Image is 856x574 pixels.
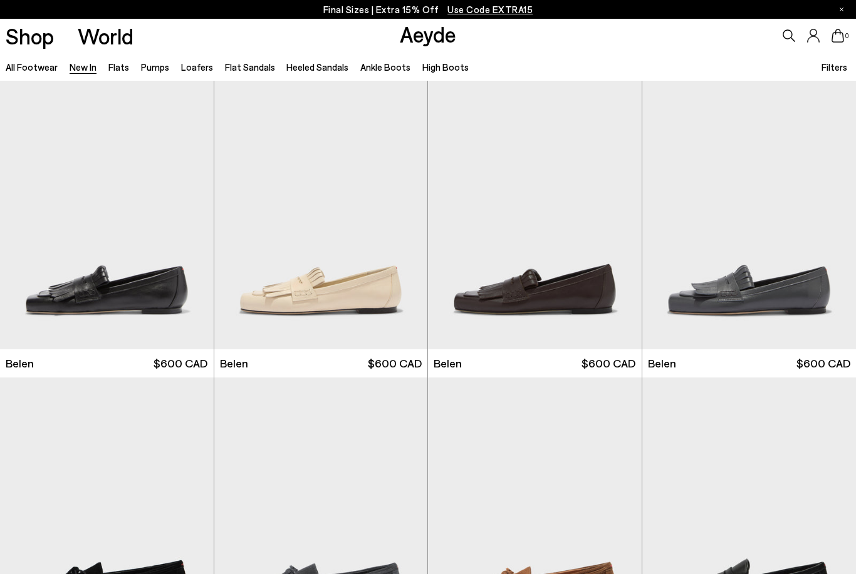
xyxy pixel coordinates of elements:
[154,356,207,371] span: $600 CAD
[323,2,533,18] p: Final Sizes | Extra 15% Off
[368,356,422,371] span: $600 CAD
[214,81,428,349] img: Belen Tassel Loafers
[447,4,533,15] span: Navigate to /collections/ss25-final-sizes
[214,349,428,377] a: Belen $600 CAD
[360,61,410,73] a: Ankle Boots
[428,81,642,349] img: Belen Tassel Loafers
[70,61,97,73] a: New In
[225,61,275,73] a: Flat Sandals
[286,61,348,73] a: Heeled Sandals
[141,61,169,73] a: Pumps
[400,21,456,47] a: Aeyde
[108,61,129,73] a: Flats
[6,356,34,371] span: Belen
[181,61,213,73] a: Loafers
[422,61,469,73] a: High Boots
[78,25,133,47] a: World
[648,356,676,371] span: Belen
[822,61,847,73] span: Filters
[796,356,850,371] span: $600 CAD
[832,29,844,43] a: 0
[6,25,54,47] a: Shop
[434,356,462,371] span: Belen
[220,356,248,371] span: Belen
[582,356,635,371] span: $600 CAD
[428,349,642,377] a: Belen $600 CAD
[844,33,850,39] span: 0
[6,61,58,73] a: All Footwear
